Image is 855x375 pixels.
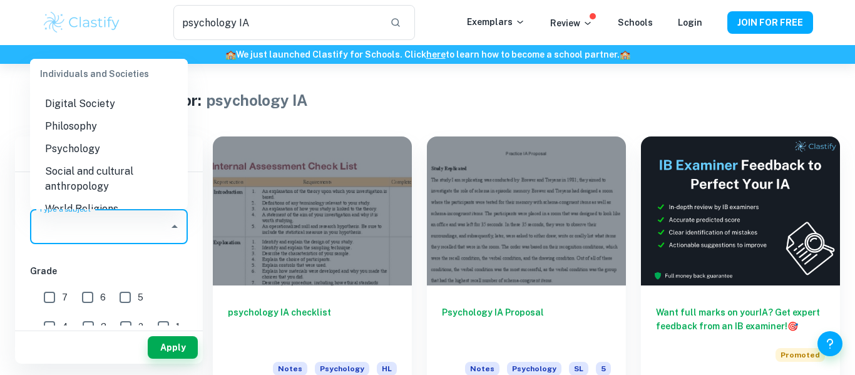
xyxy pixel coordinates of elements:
img: Thumbnail [641,136,840,285]
span: Promoted [776,348,825,362]
button: JOIN FOR FREE [727,11,813,34]
span: 🎯 [787,321,798,331]
h6: Grade [30,264,188,278]
li: Psychology [30,138,188,160]
a: Login [678,18,702,28]
span: 6 [100,290,106,304]
button: Close [166,218,183,235]
button: Help and Feedback [817,331,842,356]
span: 🏫 [225,49,236,59]
p: Exemplars [467,15,525,29]
li: Philosophy [30,115,188,138]
span: 7 [62,290,68,304]
span: 4 [62,320,68,334]
h6: We just launched Clastify for Schools. Click to learn how to become a school partner. [3,48,852,61]
li: Social and cultural anthropology [30,160,188,198]
input: Search for any exemplars... [173,5,380,40]
a: here [426,49,446,59]
h6: Want full marks on your IA ? Get expert feedback from an IB examiner! [656,306,825,333]
h6: psychology IA checklist [228,306,397,347]
img: Clastify logo [42,10,121,35]
li: World Religions [30,198,188,220]
span: 2 [138,320,143,334]
p: Review [550,16,593,30]
span: 3 [101,320,106,334]
button: Apply [148,336,198,359]
span: 🏫 [620,49,630,59]
h6: Psychology IA Proposal [442,306,611,347]
h1: psychology IA [207,89,307,111]
a: Schools [618,18,653,28]
span: 1 [176,320,180,334]
li: Digital Society [30,93,188,115]
span: 5 [138,290,143,304]
div: Individuals and Societies [30,59,188,89]
h6: Filter exemplars [15,136,203,172]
